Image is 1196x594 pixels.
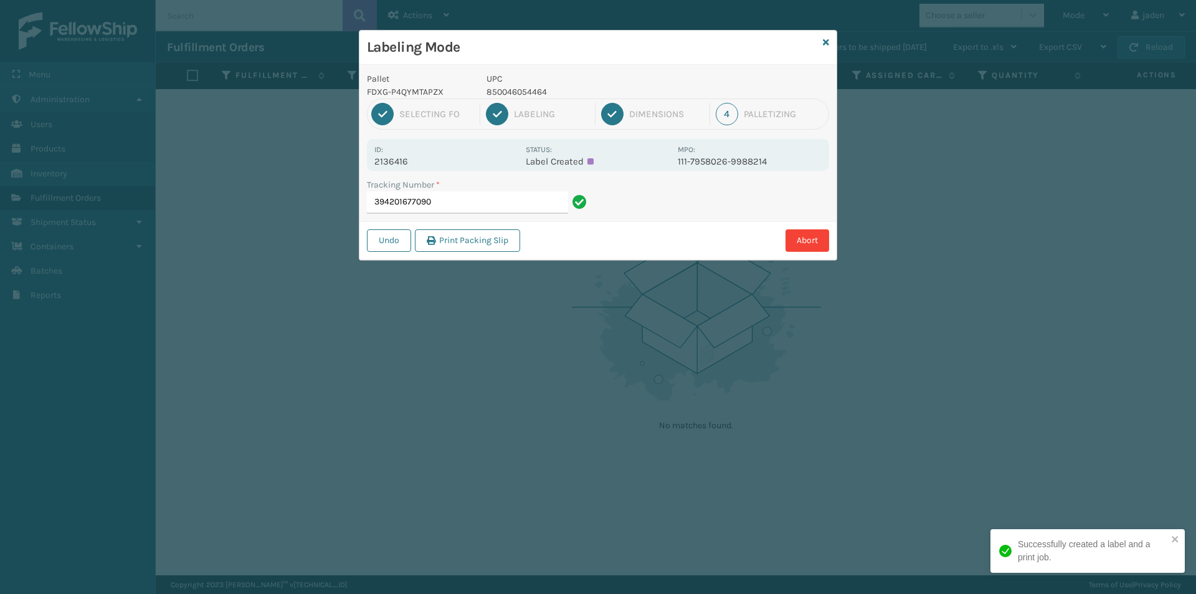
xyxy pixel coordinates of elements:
h3: Labeling Mode [367,38,818,57]
button: Print Packing Slip [415,229,520,252]
p: Pallet [367,72,472,85]
button: close [1171,534,1180,546]
label: MPO: [678,145,695,154]
div: Palletizing [744,108,825,120]
button: Abort [785,229,829,252]
div: Dimensions [629,108,704,120]
label: Tracking Number [367,178,440,191]
div: 3 [601,103,624,125]
p: 850046054464 [486,85,670,98]
p: FDXG-P4QYMTAPZX [367,85,472,98]
div: Successfully created a label and a print job. [1018,538,1167,564]
div: Labeling [514,108,589,120]
button: Undo [367,229,411,252]
label: Status: [526,145,552,154]
p: UPC [486,72,670,85]
div: 4 [716,103,738,125]
div: 1 [371,103,394,125]
p: 2136416 [374,156,518,167]
p: 111-7958026-9988214 [678,156,822,167]
p: Label Created [526,156,670,167]
div: Selecting FO [399,108,474,120]
div: 2 [486,103,508,125]
label: Id: [374,145,383,154]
